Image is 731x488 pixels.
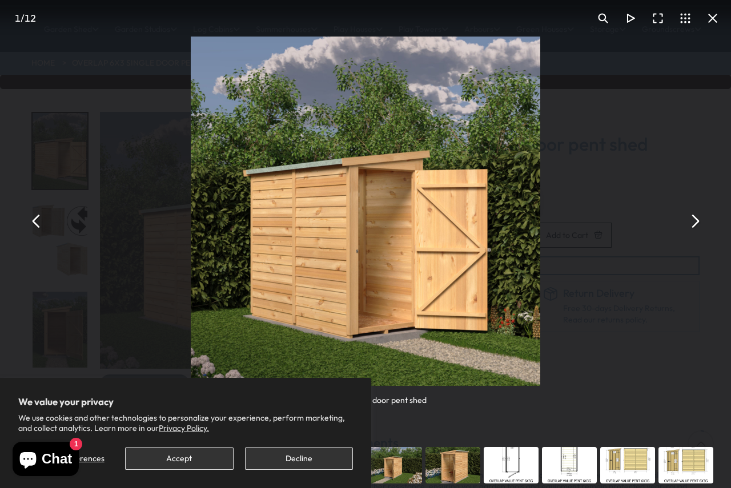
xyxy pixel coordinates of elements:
button: Previous [23,208,50,235]
span: 12 [25,12,36,24]
button: Accept [125,447,233,470]
span: 1 [15,12,21,24]
a: Privacy Policy. [159,423,209,433]
p: We use cookies and other technologies to personalize your experience, perform marketing, and coll... [18,413,353,433]
button: Close [699,5,726,32]
inbox-online-store-chat: Shopify online store chat [9,442,82,479]
button: Toggle thumbnails [672,5,699,32]
h2: We value your privacy [18,396,353,408]
button: Toggle zoom level [589,5,617,32]
button: Decline [245,447,353,470]
div: / [5,5,46,32]
button: Next [681,208,708,235]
